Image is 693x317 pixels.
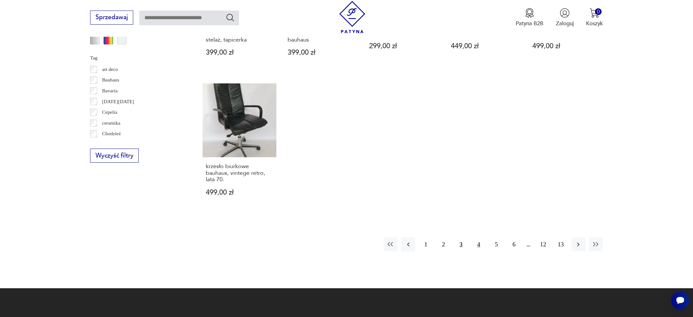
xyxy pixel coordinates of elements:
a: Ikona medaluPatyna B2B [516,8,543,27]
button: Wyczyść filtry [90,149,139,163]
button: 4 [472,237,486,251]
p: Ćmielów [102,140,120,149]
p: 499,00 zł [206,189,273,196]
p: 449,00 zł [451,43,518,50]
h3: krzesło na kółkach, biurkowe, laboratoryjne, lata 70., CHROM, LOFT, bauhaus [288,17,355,43]
button: 2 [436,237,450,251]
button: Szukaj [226,13,235,22]
h3: krzesło w STYLU [PERSON_NAME], LATA 60./70., chromowany stelaż, tapicerka [206,17,273,43]
p: Koszyk [586,20,603,27]
img: Ikonka użytkownika [560,8,570,18]
p: art deco [102,65,118,73]
button: Patyna B2B [516,8,543,27]
p: [DATE][DATE] [102,97,134,106]
img: Patyna - sklep z meblami i dekoracjami vintage [336,1,368,33]
div: 0 [595,8,602,15]
h3: krzesło biurkowe bauhaus, vintege retro, lata 70. [206,163,273,183]
p: 499,00 zł [532,43,599,50]
button: Sprzedawaj [90,11,133,25]
img: Ikona koszyka [589,8,599,18]
button: 0Koszyk [586,8,603,27]
p: 399,00 zł [206,49,273,56]
p: Tag [90,54,184,62]
p: Patyna B2B [516,20,543,27]
p: Bavaria [102,87,118,95]
p: 399,00 zł [288,49,355,56]
button: 13 [554,237,567,251]
p: Bauhaus [102,76,119,84]
p: Zaloguj [556,20,574,27]
button: 3 [454,237,468,251]
p: 299,00 zł [369,43,436,50]
p: Cepelia [102,108,117,116]
img: Ikona medalu [525,8,535,18]
p: ceramika [102,119,120,127]
button: 1 [419,237,433,251]
button: Zaloguj [556,8,574,27]
button: 12 [536,237,550,251]
iframe: Smartsupp widget button [671,291,689,309]
a: Sprzedawaj [90,15,133,20]
a: krzesło biurkowe bauhaus, vintege retro, lata 70.krzesło biurkowe bauhaus, vintege retro, lata 70... [203,83,276,211]
button: 6 [507,237,521,251]
button: 5 [489,237,503,251]
p: Chodzież [102,129,121,138]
